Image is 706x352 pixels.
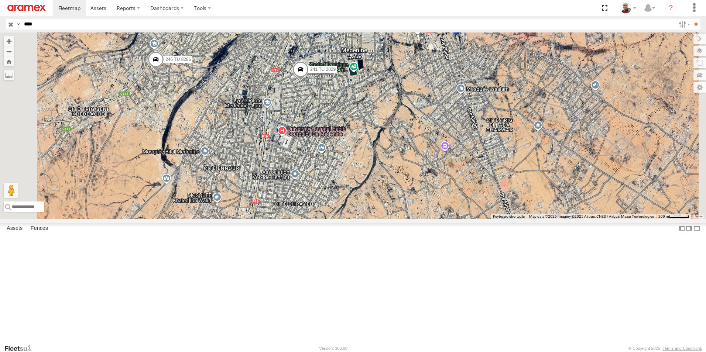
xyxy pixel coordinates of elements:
button: Zoom Home [4,56,14,66]
img: aramex-logo.svg [7,5,46,11]
label: Fences [27,223,52,234]
i: ? [665,2,677,14]
label: Dock Summary Table to the Left [678,223,685,234]
span: 241 TU 2029 [310,67,336,72]
div: © Copyright 2025 - [628,346,702,351]
a: Terms and Conditions [663,346,702,351]
span: 200 m [658,214,669,218]
label: Assets [3,223,26,234]
div: Majdi Ghannoudi [617,3,639,14]
label: Search Filter Options [676,19,692,30]
a: Visit our Website [4,345,38,352]
button: Map Scale: 200 m per 50 pixels [656,214,691,219]
button: Zoom in [4,36,14,46]
label: Hide Summary Table [693,223,700,234]
label: Dock Summary Table to the Right [685,223,693,234]
button: Drag Pegman onto the map to open Street View [4,183,18,198]
button: Keyboard shortcuts [493,214,525,219]
label: Measure [4,70,14,80]
label: Search Query [16,19,21,30]
a: Terms (opens in new tab) [695,215,703,218]
button: Zoom out [4,46,14,56]
label: Map Settings [693,82,706,93]
div: Version: 306.00 [319,346,347,351]
span: 246 TU 8286 [165,57,191,62]
span: Map data ©2025 Imagery ©2025 Airbus, CNES / Airbus, Maxar Technologies [529,214,654,218]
